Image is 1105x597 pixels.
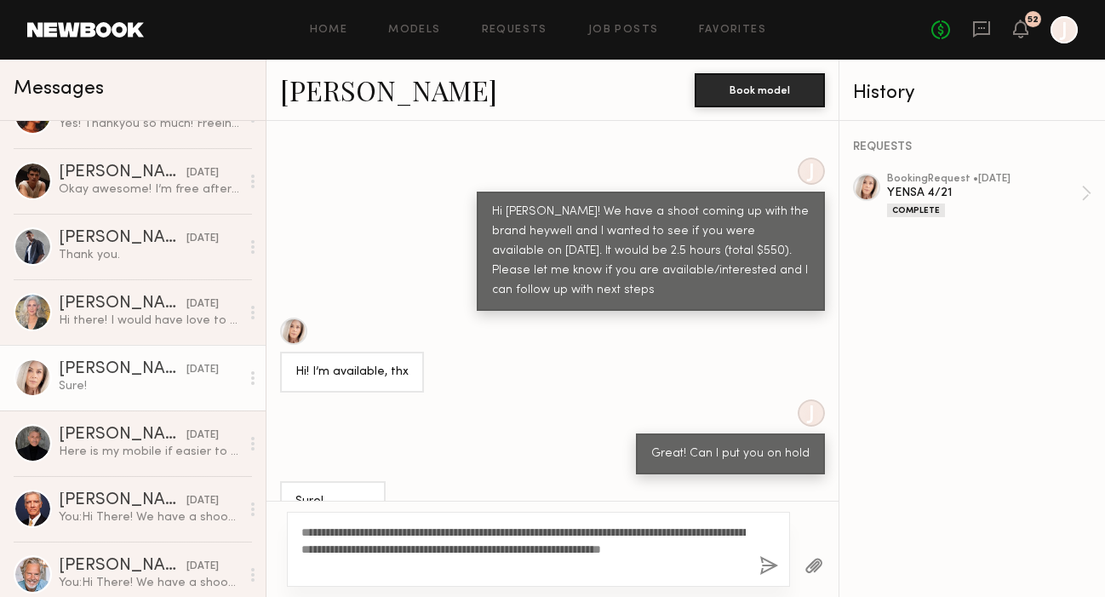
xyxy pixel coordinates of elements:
[59,575,240,591] div: You: Hi There! We have a shoot coming up with the brand heywell and I wanted to see if you were a...
[280,72,497,108] a: [PERSON_NAME]
[59,361,186,378] div: [PERSON_NAME]
[59,509,240,525] div: You: Hi There! We have a shoot coming up with the brand heywell and I wanted to see if you were a...
[699,25,766,36] a: Favorites
[1028,15,1039,25] div: 52
[59,558,186,575] div: [PERSON_NAME]
[887,185,1081,201] div: YENSA 4/21
[186,493,219,509] div: [DATE]
[482,25,547,36] a: Requests
[853,83,1091,103] div: History
[887,174,1081,185] div: booking Request • [DATE]
[295,492,370,512] div: Sure!
[295,363,409,382] div: Hi! I’m available, thx
[59,247,240,263] div: Thank you.
[695,82,825,96] a: Book model
[186,559,219,575] div: [DATE]
[59,313,240,329] div: Hi there! I would have love to take this job, I fly out on the 18 to [GEOGRAPHIC_DATA], Comeback ...
[186,231,219,247] div: [DATE]
[186,428,219,444] div: [DATE]
[492,203,810,301] div: Hi [PERSON_NAME]! We have a shoot coming up with the brand heywell and I wanted to see if you wer...
[59,116,240,132] div: Yes! Thankyou so much! Freeing my calendar for the 19th now
[59,378,240,394] div: Sure!
[853,141,1091,153] div: REQUESTS
[59,444,240,460] div: Here is my mobile if easier to speak. [PHONE_NUMBER]
[695,73,825,107] button: Book model
[310,25,348,36] a: Home
[186,165,219,181] div: [DATE]
[588,25,659,36] a: Job Posts
[59,181,240,198] div: Okay awesome! I’m free after 12!
[651,445,810,464] div: Great! Can I put you on hold
[388,25,440,36] a: Models
[1051,16,1078,43] a: J
[887,174,1091,217] a: bookingRequest •[DATE]YENSA 4/21Complete
[59,296,186,313] div: [PERSON_NAME]
[59,492,186,509] div: [PERSON_NAME]
[186,362,219,378] div: [DATE]
[887,204,945,217] div: Complete
[59,164,186,181] div: [PERSON_NAME]
[59,427,186,444] div: [PERSON_NAME]
[186,296,219,313] div: [DATE]
[14,79,104,99] span: Messages
[59,230,186,247] div: [PERSON_NAME]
